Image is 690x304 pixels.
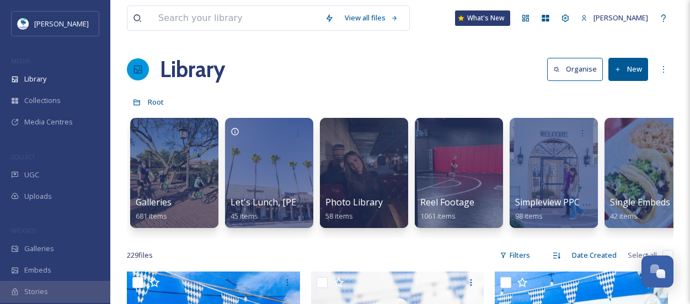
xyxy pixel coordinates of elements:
span: Simpleview PPC Updates [515,196,617,208]
button: Organise [547,58,603,80]
span: UGC [24,170,39,180]
span: Library [24,74,46,84]
span: 681 items [136,211,167,221]
a: [PERSON_NAME] [575,7,654,29]
input: Search your library [153,6,319,30]
a: Simpleview PPC Updates98 items [515,197,617,221]
button: Open Chat [641,256,673,287]
a: What's New [455,10,510,26]
span: 98 items [515,211,543,221]
span: Reel Footage [420,196,474,208]
span: Root [148,97,164,107]
span: Uploads [24,191,52,202]
span: Collections [24,95,61,106]
button: New [608,58,648,80]
a: Photo Library58 items [325,197,383,221]
div: Date Created [566,245,622,266]
span: 45 items [231,211,258,221]
span: COLLECT [11,153,35,161]
span: Galleries [136,196,172,208]
a: Reel Footage1061 items [420,197,474,221]
span: [PERSON_NAME] [593,13,648,23]
span: Galleries [24,243,54,254]
span: Let's Lunch, [PERSON_NAME]! Pass [231,196,376,208]
span: 58 items [325,211,353,221]
a: Galleries681 items [136,197,172,221]
span: [PERSON_NAME] [34,19,89,29]
span: 229 file s [127,250,153,260]
span: 1061 items [420,211,456,221]
a: Library [160,53,225,86]
span: Select all [628,250,657,260]
span: Single Embeds [610,196,670,208]
a: Let's Lunch, [PERSON_NAME]! Pass45 items [231,197,376,221]
a: Single Embeds42 items [610,197,670,221]
span: Embeds [24,265,51,275]
span: MEDIA [11,57,30,65]
img: download.jpeg [18,18,29,29]
span: Stories [24,286,48,297]
a: Root [148,95,164,108]
span: Media Centres [24,117,73,127]
span: 42 items [610,211,638,221]
span: WIDGETS [11,226,36,235]
div: Filters [494,245,536,266]
a: View all files [339,7,404,29]
span: Photo Library [325,196,383,208]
